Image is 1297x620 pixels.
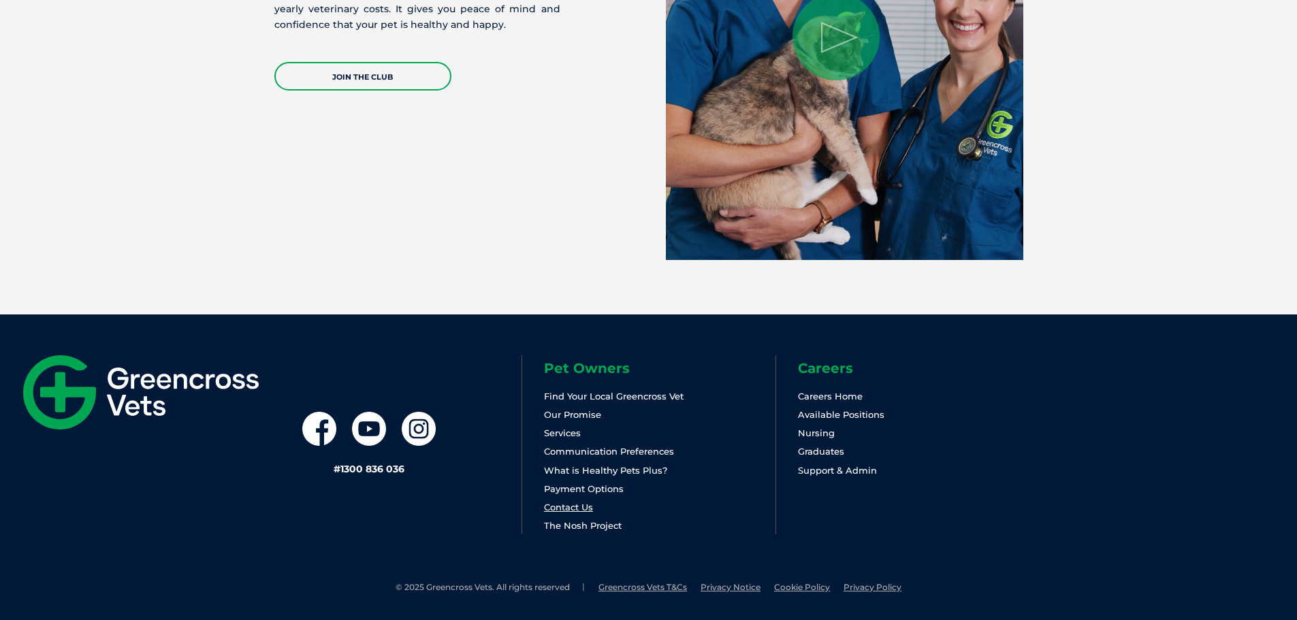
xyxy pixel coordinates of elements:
[798,446,844,457] a: Graduates
[598,582,687,592] a: Greencross Vets T&Cs
[544,483,624,494] a: Payment Options
[544,502,593,512] a: Contact Us
[701,582,760,592] a: Privacy Notice
[544,391,684,402] a: Find Your Local Greencross Vet
[544,465,667,476] a: What is Healthy Pets Plus?
[544,446,674,457] a: Communication Preferences
[544,427,581,438] a: Services
[544,520,622,531] a: The Nosh Project
[544,409,601,420] a: Our Promise
[274,62,451,91] a: JOIN THE CLUB
[334,463,404,475] a: #1300 836 036
[544,361,775,375] h6: Pet Owners
[774,582,830,592] a: Cookie Policy
[798,391,863,402] a: Careers Home
[798,361,1029,375] h6: Careers
[334,463,340,475] span: #
[396,582,585,593] li: © 2025 Greencross Vets. All rights reserved
[1270,62,1284,76] button: Search
[844,582,901,592] a: Privacy Policy
[798,409,884,420] a: Available Positions
[798,465,877,476] a: Support & Admin
[798,427,835,438] a: Nursing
